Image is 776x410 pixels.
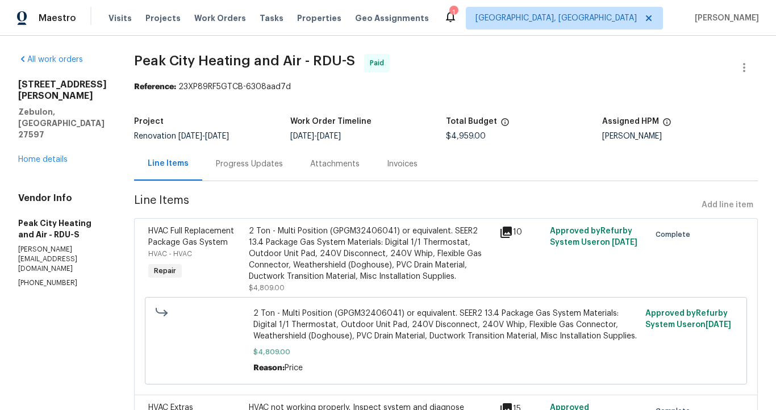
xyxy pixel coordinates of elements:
[370,57,389,69] span: Paid
[249,225,493,282] div: 2 Ton - Multi Position (GPGM32406041) or equivalent. SEER2 13.4 Package Gas System Materials: Dig...
[499,225,543,239] div: 10
[290,132,314,140] span: [DATE]
[602,132,758,140] div: [PERSON_NAME]
[656,229,695,240] span: Complete
[18,156,68,164] a: Home details
[612,239,637,246] span: [DATE]
[178,132,229,140] span: -
[18,56,83,64] a: All work orders
[134,83,176,91] b: Reference:
[500,118,510,132] span: The total cost of line items that have been proposed by Opendoor. This sum includes line items th...
[18,245,107,274] p: [PERSON_NAME][EMAIL_ADDRESS][DOMAIN_NAME]
[134,132,229,140] span: Renovation
[317,132,341,140] span: [DATE]
[706,321,731,329] span: [DATE]
[134,118,164,125] h5: Project
[550,227,637,246] span: Approved by Refurby System User on
[290,118,372,125] h5: Work Order Timeline
[148,227,234,246] span: HVAC Full Replacement Package Gas System
[387,158,418,170] div: Invoices
[645,309,731,329] span: Approved by Refurby System User on
[290,132,341,140] span: -
[134,195,697,216] span: Line Items
[446,132,486,140] span: $4,959.00
[216,158,283,170] div: Progress Updates
[662,118,671,132] span: The hpm assigned to this work order.
[310,158,360,170] div: Attachments
[178,132,202,140] span: [DATE]
[205,132,229,140] span: [DATE]
[602,118,659,125] h5: Assigned HPM
[18,193,107,204] h4: Vendor Info
[285,364,303,372] span: Price
[253,346,638,358] span: $4,809.00
[446,118,497,125] h5: Total Budget
[355,12,429,24] span: Geo Assignments
[18,106,107,140] h5: Zebulon, [GEOGRAPHIC_DATA] 27597
[18,278,107,288] p: [PHONE_NUMBER]
[109,12,132,24] span: Visits
[297,12,341,24] span: Properties
[260,14,283,22] span: Tasks
[18,217,107,240] h5: Peak City Heating and Air - RDU-S
[475,12,637,24] span: [GEOGRAPHIC_DATA], [GEOGRAPHIC_DATA]
[449,7,457,18] div: 1
[134,54,355,68] span: Peak City Heating and Air - RDU-S
[690,12,759,24] span: [PERSON_NAME]
[194,12,246,24] span: Work Orders
[39,12,76,24] span: Maestro
[249,285,285,291] span: $4,809.00
[134,81,758,93] div: 23XP89RF5GTCB-6308aad7d
[253,308,638,342] span: 2 Ton - Multi Position (GPGM32406041) or equivalent. SEER2 13.4 Package Gas System Materials: Dig...
[148,250,192,257] span: HVAC - HVAC
[148,158,189,169] div: Line Items
[149,265,181,277] span: Repair
[253,364,285,372] span: Reason:
[145,12,181,24] span: Projects
[18,79,107,102] h2: [STREET_ADDRESS][PERSON_NAME]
